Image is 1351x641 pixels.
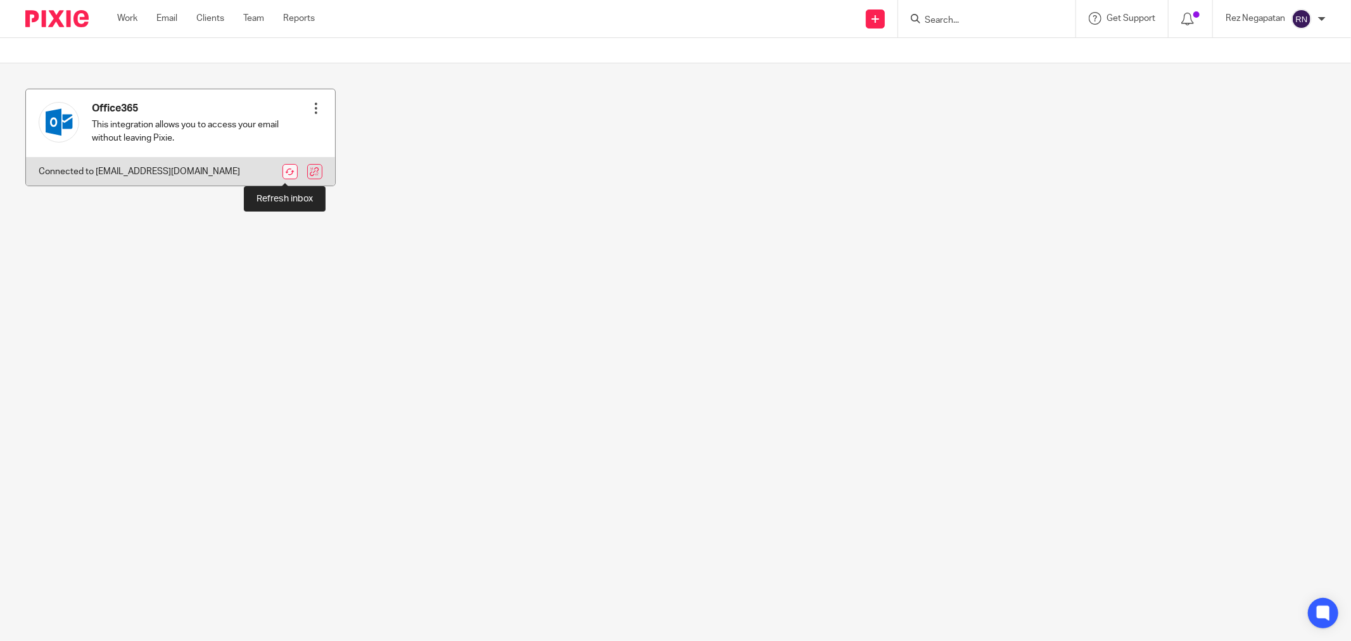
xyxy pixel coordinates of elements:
[156,12,177,25] a: Email
[283,12,315,25] a: Reports
[92,102,310,115] h4: Office365
[1226,12,1285,25] p: Rez Negapatan
[1107,14,1155,23] span: Get Support
[1291,9,1312,29] img: svg%3E
[39,165,240,178] p: Connected to [EMAIL_ADDRESS][DOMAIN_NAME]
[196,12,224,25] a: Clients
[39,102,79,143] img: outlook.svg
[117,12,137,25] a: Work
[25,10,89,27] img: Pixie
[92,118,310,144] p: This integration allows you to access your email without leaving Pixie.
[923,15,1037,27] input: Search
[243,12,264,25] a: Team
